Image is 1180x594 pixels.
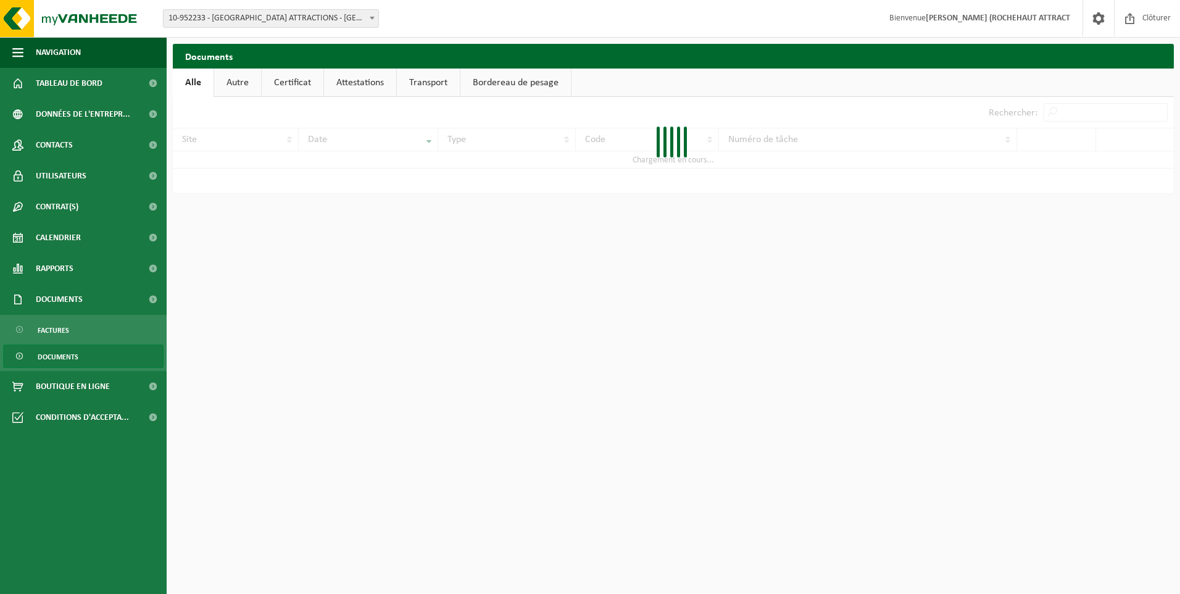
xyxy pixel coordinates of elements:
[36,284,83,315] span: Documents
[38,319,69,342] span: Factures
[36,222,81,253] span: Calendrier
[36,371,110,402] span: Boutique en ligne
[173,44,1174,68] h2: Documents
[164,10,378,27] span: 10-952233 - ROCHEHAUT ATTRACTIONS - ROCHEHAUT
[36,37,81,68] span: Navigation
[36,253,73,284] span: Rapports
[163,9,379,28] span: 10-952233 - ROCHEHAUT ATTRACTIONS - ROCHEHAUT
[36,99,130,130] span: Données de l'entrepr...
[36,68,102,99] span: Tableau de bord
[36,191,78,222] span: Contrat(s)
[36,402,129,433] span: Conditions d'accepta...
[173,69,214,97] a: Alle
[926,14,1070,23] strong: [PERSON_NAME] (ROCHEHAUT ATTRACT
[3,318,164,341] a: Factures
[214,69,261,97] a: Autre
[262,69,323,97] a: Certificat
[460,69,571,97] a: Bordereau de pesage
[6,567,206,594] iframe: chat widget
[324,69,396,97] a: Attestations
[38,345,78,369] span: Documents
[36,161,86,191] span: Utilisateurs
[36,130,73,161] span: Contacts
[397,69,460,97] a: Transport
[3,345,164,368] a: Documents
